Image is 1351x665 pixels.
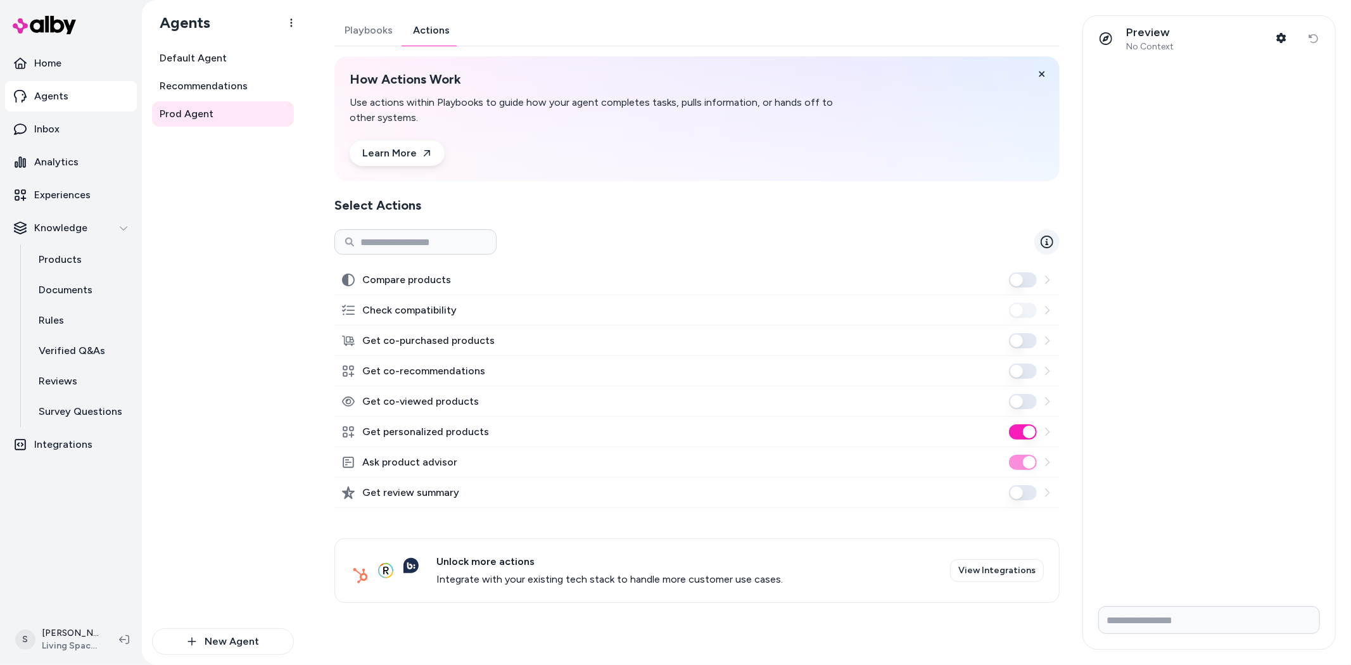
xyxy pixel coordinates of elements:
label: Check compatibility [362,303,457,318]
p: [PERSON_NAME] [42,627,99,640]
span: Living Spaces [42,640,99,652]
p: Reviews [39,374,77,389]
p: Products [39,252,82,267]
p: Documents [39,282,92,298]
label: Get co-purchased products [362,333,495,348]
p: Survey Questions [39,404,122,419]
span: Integrate with your existing tech stack to handle more customer use cases. [436,572,783,587]
label: Get co-recommendations [362,364,485,379]
a: Learn More [350,141,445,166]
a: Reviews [26,366,137,396]
p: Verified Q&As [39,343,105,358]
a: Documents [26,275,137,305]
p: Agents [34,89,68,104]
img: alby Logo [13,16,76,34]
button: Knowledge [5,213,137,243]
p: Analytics [34,155,79,170]
p: Preview [1126,25,1174,40]
h1: Agents [149,13,210,32]
span: Prod Agent [160,106,213,122]
a: Recommendations [152,73,294,99]
a: Rules [26,305,137,336]
label: Ask product advisor [362,455,457,470]
a: Products [26,244,137,275]
p: Home [34,56,61,71]
a: Verified Q&As [26,336,137,366]
p: Use actions within Playbooks to guide how your agent completes tasks, pulls information, or hands... [350,95,836,125]
label: Get co-viewed products [362,394,479,409]
h2: How Actions Work [350,72,836,87]
p: Inbox [34,122,60,137]
label: Compare products [362,272,451,288]
input: Write your prompt here [1098,606,1320,634]
a: Default Agent [152,46,294,71]
a: Analytics [5,147,137,177]
a: View Integrations [950,559,1044,582]
span: S [15,630,35,650]
a: Home [5,48,137,79]
a: Prod Agent [152,101,294,127]
button: S[PERSON_NAME]Living Spaces [8,619,109,660]
a: Agents [5,81,137,111]
label: Get personalized products [362,424,489,440]
p: Knowledge [34,220,87,236]
label: Get review summary [362,485,459,500]
p: Integrations [34,437,92,452]
button: New Agent [152,628,294,655]
button: Actions [403,15,460,46]
button: Playbooks [334,15,403,46]
span: Default Agent [160,51,227,66]
span: Unlock more actions [436,554,783,569]
p: Experiences [34,187,91,203]
span: No Context [1126,41,1174,53]
a: Inbox [5,114,137,144]
a: Integrations [5,429,137,460]
h2: Select Actions [334,196,1060,214]
p: Rules [39,313,64,328]
span: Recommendations [160,79,248,94]
a: Experiences [5,180,137,210]
a: Survey Questions [26,396,137,427]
